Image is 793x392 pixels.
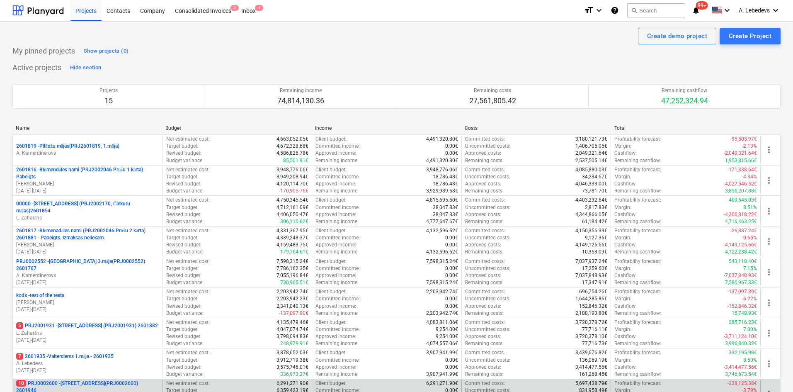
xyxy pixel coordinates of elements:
[276,288,308,295] p: 2,203,942.74€
[614,166,661,173] p: Profitability forecast :
[315,272,356,279] p: Approved income :
[614,150,637,157] p: Cashflow :
[614,125,757,131] div: Total
[16,322,23,329] span: 5
[276,295,308,302] p: 2,203,942.23€
[582,248,607,256] p: 10,358.09€
[426,340,458,347] p: 4,074,557.06€
[315,143,360,150] p: Committed income :
[82,44,131,58] button: Show projects (0)
[433,173,458,180] p: 18,786.48€
[465,227,505,234] p: Committed costs :
[575,166,607,173] p: 4,085,880.03€
[614,295,631,302] p: Margin :
[725,279,757,286] p: 7,580,967.33€
[614,272,637,279] p: Cashflow :
[166,157,204,164] p: Budget variance :
[465,218,504,225] p: Remaining costs :
[729,319,757,326] p: 285,716.23€
[647,31,707,41] div: Create demo project
[445,272,458,279] p: 0.00€
[614,265,631,272] p: Margin :
[445,150,458,157] p: 0.00€
[465,258,505,265] p: Committed costs :
[279,187,308,195] p: -170,905.76€
[16,306,159,313] p: [DATE] - [DATE]
[724,180,757,187] p: -4,027,546.52€
[166,143,199,150] p: Target budget :
[575,333,607,340] p: 3,720,378.10€
[426,157,458,164] p: 4,491,320.80€
[315,157,359,164] p: Remaining income :
[585,204,607,211] p: 2,817.83€
[276,265,308,272] p: 7,786,162.35€
[742,173,757,180] p: -4.34%
[166,295,199,302] p: Target budget :
[276,211,308,218] p: 4,406,050.47€
[465,333,501,340] p: Approved costs :
[166,319,210,326] p: Net estimated cost :
[426,258,458,265] p: 7,598,315.24€
[277,96,324,106] p: 74,814,130.36
[742,143,757,150] p: -2.13%
[277,87,324,94] p: Remaining income
[276,204,308,211] p: 4,712,161.09€
[315,136,347,143] p: Client budget :
[16,143,159,157] div: 2601819 -Pīlādžu mājas(PRJ2601819, 1.māja)A. Kamerdinerovs
[426,197,458,204] p: 4,815,695.50€
[68,61,103,74] button: Hide section
[614,143,631,150] p: Margin :
[575,157,607,164] p: 2,537,505.14€
[12,63,61,73] p: Active projects
[16,360,159,367] p: A. Lebedevs
[614,173,631,180] p: Margin :
[16,367,159,374] p: [DATE] - [DATE]
[764,145,774,155] span: more_vert
[614,218,661,225] p: Remaining cashflow :
[742,234,757,241] p: -0.65%
[16,200,159,222] div: 00000 -[STREET_ADDRESS] (PRJ2002170, Čiekuru mājas)2601854L. Zaharāns
[315,241,356,248] p: Approved income :
[724,241,757,248] p: -4,149,125.66€
[724,272,757,279] p: -7,037,848.93€
[638,28,716,44] button: Create demo project
[16,299,159,306] p: [PERSON_NAME]
[16,353,114,360] p: 2601935 - Valterciems 1.māja - 2601935
[445,265,458,272] p: 0.00€
[465,150,501,157] p: Approved costs :
[575,180,607,187] p: 4,046,333.00€
[230,5,239,11] span: 2
[16,292,64,299] p: kods - test of the tests
[166,136,210,143] p: Net estimated cost :
[582,173,607,180] p: 34,234.67€
[465,288,505,295] p: Committed costs :
[465,143,510,150] p: Uncommitted costs :
[315,279,359,286] p: Remaining income :
[728,166,757,173] p: -171,338.64€
[315,326,360,333] p: Committed income :
[315,310,359,317] p: Remaining income :
[445,241,458,248] p: 0.00€
[166,218,204,225] p: Budget variance :
[764,175,774,185] span: more_vert
[16,330,159,337] p: L. Zaharāns
[732,310,757,317] p: 15,748.93€
[614,211,637,218] p: Cashflow :
[469,96,516,106] p: 27,561,805.42
[729,197,757,204] p: 409,645.03€
[276,227,308,234] p: 4,331,367.95€
[614,241,637,248] p: Cashflow :
[16,241,159,248] p: [PERSON_NAME]
[465,272,501,279] p: Approved costs :
[99,87,118,94] p: Projects
[276,197,308,204] p: 4,750,345.54€
[614,136,661,143] p: Profitability forecast :
[166,241,201,248] p: Revised budget :
[614,326,631,333] p: Margin :
[16,322,159,343] div: 5PRJ2001931 -[STREET_ADDRESS] (PRJ2001931) 2601882L. Zaharāns[DATE]-[DATE]
[729,31,771,41] div: Create Project
[465,303,501,310] p: Approved costs :
[315,319,347,326] p: Client budget :
[16,180,159,187] p: [PERSON_NAME]
[166,150,201,157] p: Revised budget :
